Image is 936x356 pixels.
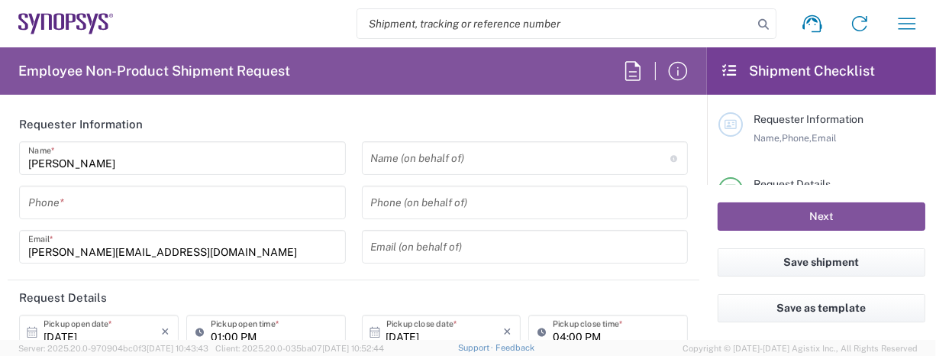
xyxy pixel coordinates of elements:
[495,343,534,352] a: Feedback
[19,290,107,306] h2: Request Details
[754,178,831,190] span: Request Details
[812,132,837,144] span: Email
[718,294,925,322] button: Save as template
[458,343,496,352] a: Support
[782,132,812,144] span: Phone,
[503,319,512,344] i: ×
[19,117,143,132] h2: Requester Information
[754,113,863,125] span: Requester Information
[147,344,208,353] span: [DATE] 10:43:43
[718,248,925,277] button: Save shipment
[215,344,384,353] span: Client: 2025.20.0-035ba07
[683,341,918,355] span: Copyright © [DATE]-[DATE] Agistix Inc., All Rights Reserved
[18,62,290,80] h2: Employee Non-Product Shipment Request
[721,62,875,80] h2: Shipment Checklist
[754,132,782,144] span: Name,
[357,9,753,38] input: Shipment, tracking or reference number
[161,319,169,344] i: ×
[322,344,384,353] span: [DATE] 10:52:44
[718,202,925,231] button: Next
[18,344,208,353] span: Server: 2025.20.0-970904bc0f3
